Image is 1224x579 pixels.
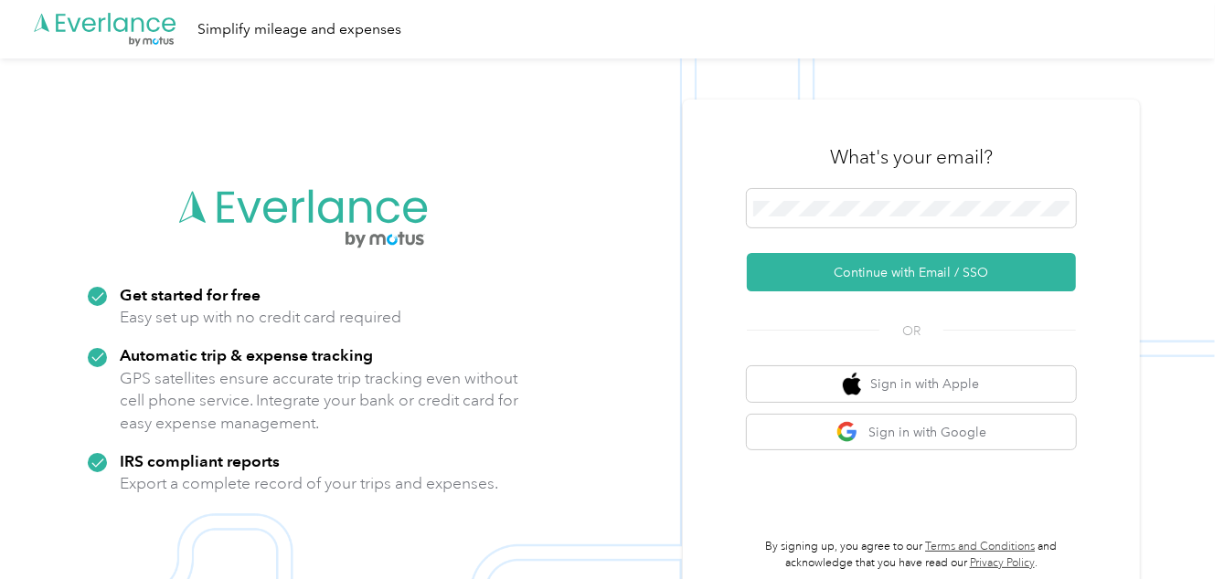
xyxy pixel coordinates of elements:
[120,451,280,470] strong: IRS compliant reports
[830,144,993,170] h3: What's your email?
[120,306,401,329] p: Easy set up with no credit card required
[836,421,859,444] img: google logo
[120,472,498,495] p: Export a complete record of your trips and expenses.
[925,540,1035,553] a: Terms and Conditions
[879,321,943,341] span: OR
[120,345,373,364] strong: Automatic trip & expense tracking
[197,18,401,41] div: Simplify mileage and expenses
[1122,477,1224,579] iframe: Everlance-gr Chat Button Frame
[843,373,861,395] img: apple logo
[747,539,1076,571] p: By signing up, you agree to our and acknowledge that you have read our .
[747,253,1076,291] button: Continue with Email / SSO
[747,415,1076,450] button: google logoSign in with Google
[120,367,519,435] p: GPS satellites ensure accurate trip tracking even without cell phone service. Integrate your bank...
[120,285,261,304] strong: Get started for free
[970,556,1035,570] a: Privacy Policy
[747,366,1076,402] button: apple logoSign in with Apple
